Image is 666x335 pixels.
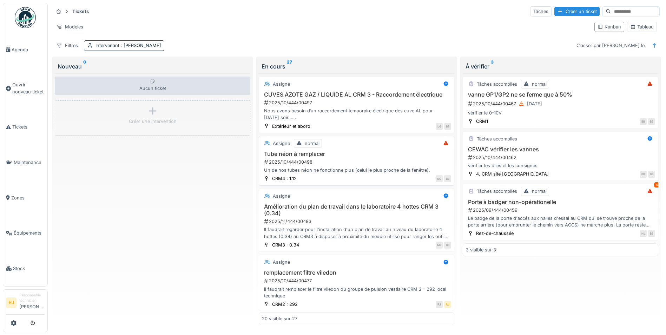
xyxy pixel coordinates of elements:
[262,269,451,276] h3: remplacement filtre viledon
[19,293,45,313] li: [PERSON_NAME]
[476,171,549,177] div: 4. CRM site [GEOGRAPHIC_DATA]
[14,230,45,236] span: Équipements
[640,171,647,178] div: BB
[263,277,451,284] div: 2025/10/444/00477
[436,175,443,182] div: OG
[58,62,248,71] div: Nouveau
[573,40,648,51] div: Classer par [PERSON_NAME] le
[648,118,655,125] div: BB
[466,247,496,253] div: 3 visible sur 3
[467,99,655,108] div: 2025/10/444/00467
[3,216,47,251] a: Équipements
[476,118,488,125] div: CRM1
[129,118,177,125] div: Créer une intervention
[262,226,451,239] div: Il faudrait regarder pour l'installation d'un plan de travail au niveau du laboratoire 4 hottes (...
[12,81,45,95] span: Ouvrir nouveau ticket
[273,259,290,265] div: Assigné
[262,151,451,157] h3: Tube néon à remplacer
[648,171,655,178] div: BB
[527,100,542,107] div: [DATE]
[444,175,451,182] div: BB
[273,193,290,199] div: Assigné
[273,81,290,87] div: Assigné
[6,297,17,308] li: RJ
[436,301,443,308] div: RJ
[53,22,86,32] div: Modèles
[119,43,161,48] span: : [PERSON_NAME]
[11,195,45,201] span: Zones
[467,207,655,214] div: 2025/09/444/00459
[262,91,451,98] h3: CUVES AZOTE GAZ / LIQUIDE AL CRM 3 - Raccordement électrique
[287,62,292,71] sup: 27
[12,46,45,53] span: Agenda
[95,42,161,49] div: Intervenant
[3,67,47,110] a: Ouvrir nouveau ticket
[466,162,655,169] div: vérifier les piles et les consignes
[263,159,451,165] div: 2025/10/444/00498
[598,24,621,30] div: Kanban
[640,118,647,125] div: BB
[14,159,45,166] span: Maintenance
[444,242,451,249] div: BB
[444,123,451,130] div: BB
[477,188,517,195] div: Tâches accomplies
[436,123,443,130] div: LG
[272,123,310,130] div: Extérieur et abord
[263,99,451,106] div: 2025/10/444/00497
[3,251,47,286] a: Stock
[648,230,655,237] div: BB
[273,140,290,147] div: Assigné
[262,107,451,121] div: Nous avons besoin d’un raccordement temporaire électrique des cuve AL pour [DATE] soir… Le mieux ...
[466,110,655,116] div: vérifier le 0-10V
[262,286,451,299] div: il faudrait remplacer le filtre viledon du groupe de pulsion vestiaire CRM 2 - 292 local technique
[70,8,92,15] strong: Tickets
[491,62,494,71] sup: 3
[654,182,660,188] div: 6
[477,136,517,142] div: Tâches accomplies
[467,154,655,161] div: 2025/10/444/00462
[12,124,45,130] span: Tickets
[630,24,654,30] div: Tableau
[262,316,297,322] div: 20 visible sur 27
[640,230,647,237] div: NJ
[444,301,451,308] div: RJ
[466,62,655,71] div: À vérifier
[272,242,299,248] div: CRM3 : 0.34
[466,91,655,98] h3: vanne GP1/GP2 ne se ferme que à 50%
[436,242,443,249] div: MK
[305,140,319,147] div: normal
[262,203,451,217] h3: Amélioration du plan de travail dans le laboratoire 4 hottes CRM 3 (0.34)
[530,6,552,17] div: Tâches
[262,167,451,173] div: Un de nos tubes néon ne fonctionne plus (celui le plus proche de la fenêtre).
[466,146,655,153] h3: CEWAC vérifier les vannes
[272,301,298,308] div: CRM2 : 292
[532,81,547,87] div: normal
[13,265,45,272] span: Stock
[466,199,655,205] h3: Porte à badger non-opérationelle
[477,81,517,87] div: Tâches accomplies
[3,110,47,145] a: Tickets
[83,62,86,71] sup: 0
[3,145,47,180] a: Maintenance
[3,180,47,216] a: Zones
[53,40,81,51] div: Filtres
[262,62,451,71] div: En cours
[272,175,297,182] div: CRM4 : 1.12
[55,77,250,95] div: Aucun ticket
[3,32,47,67] a: Agenda
[554,7,600,16] div: Créer un ticket
[476,230,514,237] div: Rez-de-chaussée
[466,215,655,228] div: Le badge de la porte d'accés aux halles d'essai au CRM qui se trouve proche de la porte arrière (...
[532,188,547,195] div: normal
[263,218,451,225] div: 2025/11/444/00493
[6,293,45,315] a: RJ Responsable technicien[PERSON_NAME]
[19,293,45,303] div: Responsable technicien
[15,7,36,28] img: Badge_color-CXgf-gQk.svg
